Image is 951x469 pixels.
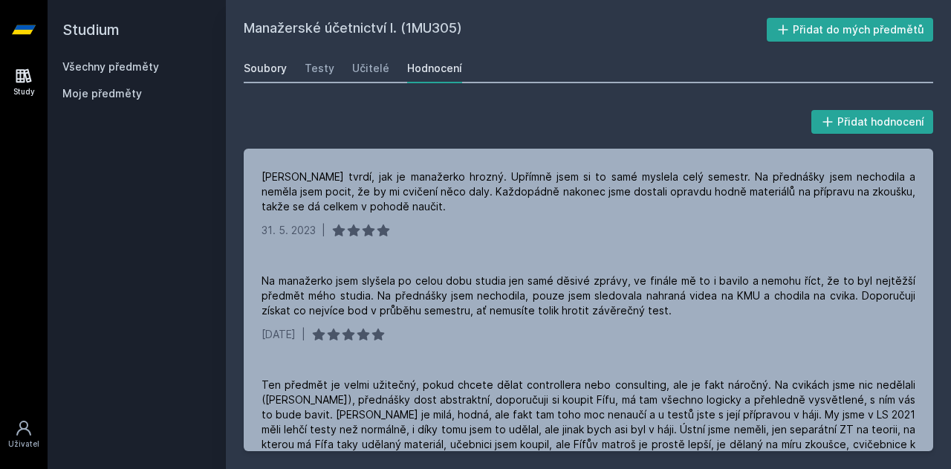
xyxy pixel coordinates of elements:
div: Uživatel [8,439,39,450]
div: [PERSON_NAME] tvrdí, jak je manažerko hrozný. Upřímně jsem si to samé myslela celý semestr. Na př... [262,169,915,214]
a: Testy [305,54,334,83]
button: Přidat hodnocení [811,110,934,134]
div: | [302,327,305,342]
div: [DATE] [262,327,296,342]
div: Hodnocení [407,61,462,76]
a: Soubory [244,54,287,83]
div: | [322,223,325,238]
div: Soubory [244,61,287,76]
h2: Manažerské účetnictví I. (1MU305) [244,18,767,42]
span: Moje předměty [62,86,142,101]
a: Study [3,59,45,105]
div: Testy [305,61,334,76]
div: 31. 5. 2023 [262,223,316,238]
a: Všechny předměty [62,60,159,73]
div: Učitelé [352,61,389,76]
div: Na manažerko jsem slyšela po celou dobu studia jen samé děsivé zprávy, ve finále mě to i bavilo a... [262,274,915,318]
a: Hodnocení [407,54,462,83]
a: Učitelé [352,54,389,83]
div: Study [13,86,35,97]
a: Uživatel [3,412,45,457]
div: Ten předmět je velmi užitečný, pokud chcete dělat controllera nebo consulting, ale je fakt náročn... [262,378,915,467]
button: Přidat do mých předmětů [767,18,934,42]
